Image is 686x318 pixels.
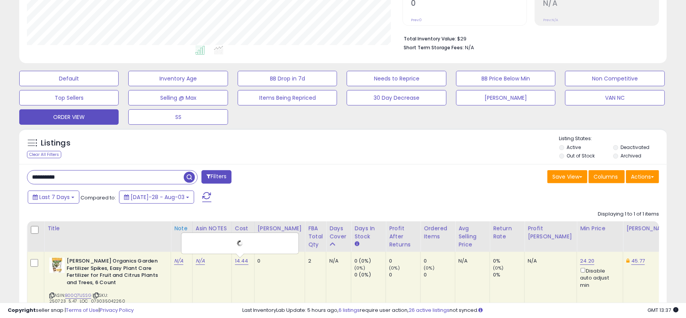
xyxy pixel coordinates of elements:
[493,224,521,241] div: Return Rate
[49,292,125,304] span: | SKU: 250723_5.47_LOC_073035042260
[47,224,168,233] div: Title
[8,307,134,314] div: seller snap | |
[621,152,641,159] label: Archived
[339,306,360,314] a: 6 listings
[242,307,678,314] div: Last InventoryLab Update: 5 hours ago, require user action, not synced.
[631,257,645,265] a: 45.77
[493,271,524,278] div: 0%
[456,90,555,105] button: [PERSON_NAME]
[598,211,659,218] div: Displaying 1 to 1 of 1 items
[128,71,228,86] button: Inventory Age
[580,266,617,289] div: Disable auto adjust min
[580,257,594,265] a: 24.20
[354,271,386,278] div: 0 (0%)
[389,271,420,278] div: 0
[201,170,231,184] button: Filters
[528,258,571,264] div: N/A
[19,109,119,125] button: ORDER VIEW
[389,224,417,249] div: Profit After Returns
[543,18,558,22] small: Prev: N/A
[389,265,400,271] small: (0%)
[39,193,70,201] span: Last 7 Days
[424,271,455,278] div: 0
[354,224,382,241] div: Days In Stock
[28,191,79,204] button: Last 7 Days
[235,257,248,265] a: 14.44
[308,258,320,264] div: 2
[354,258,386,264] div: 0 (0%)
[119,191,194,204] button: [DATE]-28 - Aug-03
[347,71,446,86] button: Needs to Reprice
[589,170,625,183] button: Columns
[27,151,61,158] div: Clear All Filters
[196,257,205,265] a: N/A
[49,258,65,273] img: 51qpihQmgPL._SL40_.jpg
[493,258,524,264] div: 0%
[424,224,452,241] div: Ordered Items
[528,224,574,241] div: Profit [PERSON_NAME]
[404,44,464,51] b: Short Term Storage Fees:
[424,265,434,271] small: (0%)
[580,224,620,233] div: Min Price
[258,224,302,241] div: [PERSON_NAME] Qty Replenish
[594,173,618,181] span: Columns
[567,144,581,151] label: Active
[647,306,678,314] span: 2025-08-11 13:37 GMT
[41,138,70,149] h5: Listings
[389,258,420,264] div: 0
[458,224,486,249] div: Avg Selling Price
[100,306,134,314] a: Privacy Policy
[254,221,305,252] th: Please note that this number is a calculation based on your required days of coverage and your ve...
[354,265,365,271] small: (0%)
[8,306,36,314] strong: Copyright
[19,90,119,105] button: Top Sellers
[621,144,649,151] label: Deactivated
[131,193,184,201] span: [DATE]-28 - Aug-03
[66,306,99,314] a: Terms of Use
[458,258,484,264] div: N/A
[192,221,231,252] th: CSV column name: cust_attr_1_ Asin NOTES
[626,170,659,183] button: Actions
[424,258,455,264] div: 0
[329,224,348,241] div: Days Cover
[19,71,119,86] button: Default
[559,135,667,142] p: Listing States:
[329,258,345,264] div: N/A
[174,224,189,233] div: Note
[465,44,474,51] span: N/A
[128,90,228,105] button: Selling @ Max
[196,224,228,233] div: Asin NOTES
[565,71,664,86] button: Non Competitive
[308,224,323,249] div: FBA Total Qty
[235,224,251,233] div: Cost
[547,170,587,183] button: Save View
[65,292,91,299] a: B00Q71JSSG
[67,258,160,288] b: [PERSON_NAME] Organics Garden Fertilizer Spikes, Easy Plant Care Fertilizer for Fruit and Citrus ...
[565,90,664,105] button: VAN NC
[347,90,446,105] button: 30 Day Decrease
[404,33,653,43] li: $29
[456,71,555,86] button: BB Price Below Min
[128,109,228,125] button: SS
[81,194,116,201] span: Compared to:
[258,258,299,264] div: 0
[354,241,359,248] small: Days In Stock.
[238,90,337,105] button: Items Being Repriced
[411,18,422,22] small: Prev: 0
[493,265,504,271] small: (0%)
[626,224,672,233] div: [PERSON_NAME]
[567,152,595,159] label: Out of Stock
[404,35,456,42] b: Total Inventory Value:
[409,306,450,314] a: 26 active listings
[174,257,183,265] a: N/A
[238,71,337,86] button: BB Drop in 7d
